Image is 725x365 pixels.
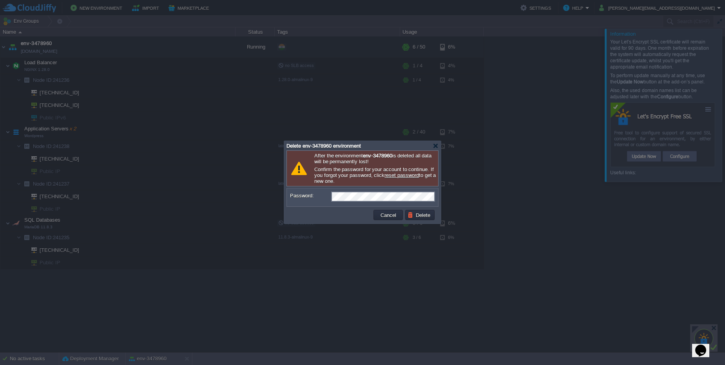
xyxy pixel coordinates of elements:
label: Password: [290,192,330,200]
span: Delete env-3478960 environment [286,143,361,149]
iframe: chat widget [692,334,717,357]
button: Cancel [378,211,399,219]
a: reset password [384,172,419,178]
b: env-3478960 [363,153,392,159]
button: Delete [408,211,433,219]
p: Confirm the password for your account to continue. If you forgot your password, click to get a ne... [314,166,436,184]
p: After the environment is deleted all data will be permanently lost! [314,153,436,164]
